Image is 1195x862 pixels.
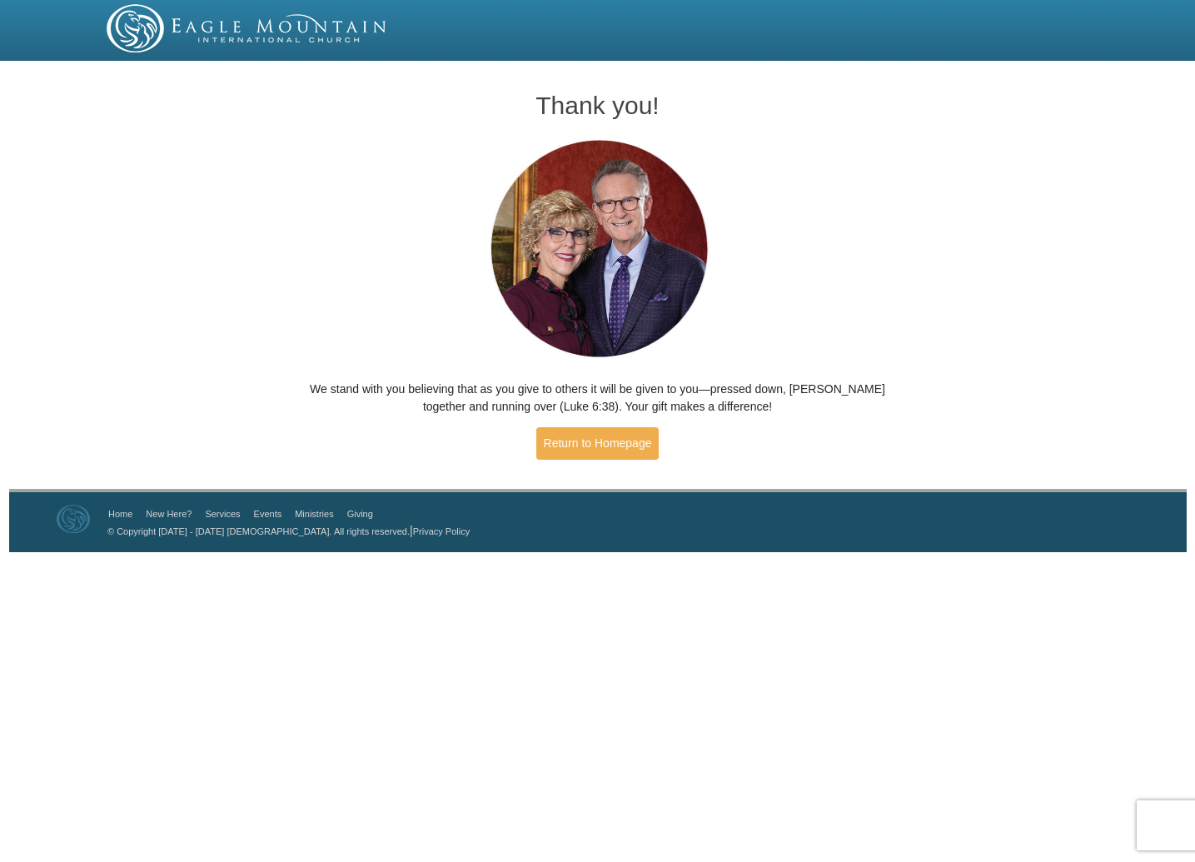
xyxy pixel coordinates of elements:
[108,509,132,519] a: Home
[413,526,470,536] a: Privacy Policy
[254,509,282,519] a: Events
[475,135,720,364] img: Pastors George and Terri Pearsons
[102,522,470,540] p: |
[57,505,90,533] img: Eagle Mountain International Church
[307,92,888,119] h1: Thank you!
[146,509,192,519] a: New Here?
[295,509,333,519] a: Ministries
[107,526,410,536] a: © Copyright [DATE] - [DATE] [DEMOGRAPHIC_DATA]. All rights reserved.
[347,509,373,519] a: Giving
[205,509,240,519] a: Services
[307,381,888,416] p: We stand with you believing that as you give to others it will be given to you—pressed down, [PER...
[107,4,388,52] img: EMIC
[536,427,660,460] a: Return to Homepage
